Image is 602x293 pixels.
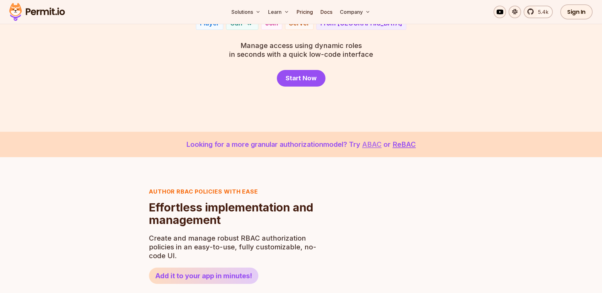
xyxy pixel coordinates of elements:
[318,6,335,18] a: Docs
[286,74,317,83] span: Start Now
[266,6,292,18] button: Learn
[362,140,382,148] a: ABAC
[289,19,309,28] div: Server
[524,6,553,18] a: 5.4k
[560,4,593,19] a: Sign In
[277,70,325,87] a: Start Now
[149,187,320,196] h3: Author RBAC POLICIES with EASE
[294,6,315,18] a: Pricing
[320,19,402,28] div: From [GEOGRAPHIC_DATA]
[229,41,373,59] p: in seconds with a quick low-code interface
[149,201,320,226] h2: Effortless implementation and management
[229,6,263,18] button: Solutions
[200,19,219,28] div: Player
[265,19,278,28] div: Join
[6,1,68,23] img: Permit logo
[393,140,416,148] a: ReBAC
[337,6,373,18] button: Company
[149,234,320,260] p: Create and manage robust RBAC authorization policies in an easy-to-use, fully customizable, no-co...
[534,8,548,16] span: 5.4k
[229,41,373,50] span: Manage access using dynamic roles
[149,268,258,284] a: Add it to your app in minutes!
[15,139,587,150] p: Looking for a more granular authorization model? Try or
